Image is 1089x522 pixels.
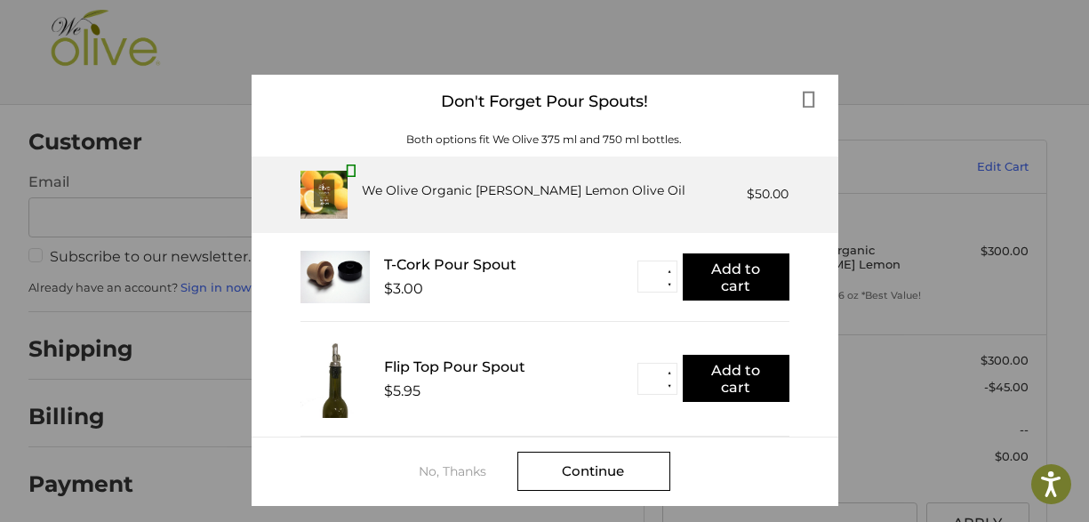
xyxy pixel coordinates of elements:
[252,132,838,148] div: Both options fit We Olive 375 ml and 750 ml bottles.
[384,256,637,273] div: T-Cork Pour Spout
[252,75,838,129] div: Don't Forget Pour Spouts!
[362,181,685,200] div: We Olive Organic [PERSON_NAME] Lemon Olive Oil
[300,340,370,418] img: FTPS_bottle__43406.1705089544.233.225.jpg
[663,277,677,291] button: ▼
[384,358,637,375] div: Flip Top Pour Spout
[420,464,517,478] div: No, Thanks
[25,27,201,41] p: We're away right now. Please check back later!
[748,185,789,204] div: $50.00
[683,253,789,301] button: Add to cart
[300,251,370,303] img: T_Cork__22625.1711686153.233.225.jpg
[683,355,789,402] button: Add to cart
[663,380,677,393] button: ▼
[663,264,677,277] button: ▲
[384,382,420,399] div: $5.95
[204,23,226,44] button: Open LiveChat chat widget
[663,366,677,380] button: ▲
[384,280,423,297] div: $3.00
[517,452,670,491] div: Continue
